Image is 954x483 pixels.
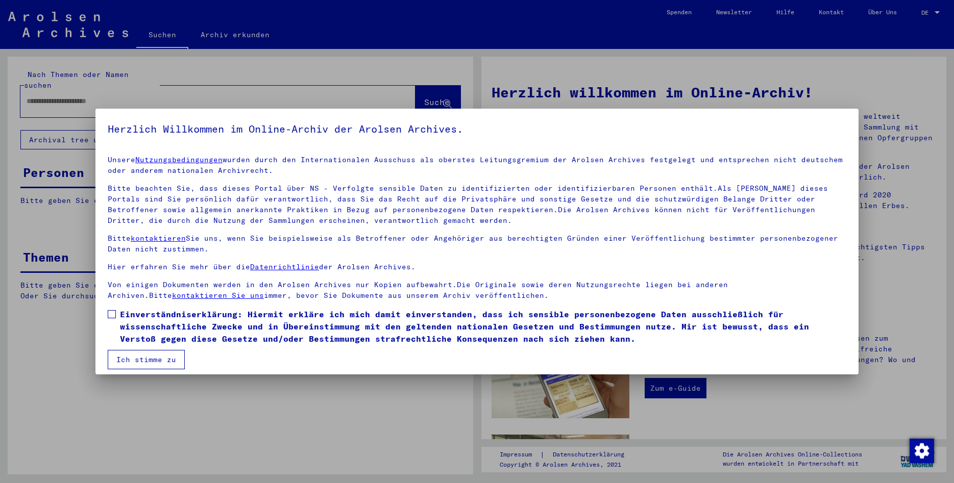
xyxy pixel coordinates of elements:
span: Einverständniserklärung: Hiermit erkläre ich mich damit einverstanden, dass ich sensible personen... [120,308,846,345]
p: Von einigen Dokumenten werden in den Arolsen Archives nur Kopien aufbewahrt.Die Originale sowie d... [108,279,846,301]
h5: Herzlich Willkommen im Online-Archiv der Arolsen Archives. [108,121,846,137]
a: Datenrichtlinie [250,262,319,271]
div: Zustimmung ändern [909,438,934,463]
p: Unsere wurden durch den Internationalen Ausschuss als oberstes Leitungsgremium der Arolsen Archiv... [108,155,846,176]
p: Bitte beachten Sie, dass dieses Portal über NS - Verfolgte sensible Daten zu identifizierten oder... [108,183,846,226]
p: Bitte Sie uns, wenn Sie beispielsweise als Betroffener oder Angehöriger aus berechtigten Gründen ... [108,233,846,255]
img: Zustimmung ändern [910,439,934,463]
p: Hier erfahren Sie mehr über die der Arolsen Archives. [108,262,846,272]
a: kontaktieren Sie uns [172,291,264,300]
a: Nutzungsbedingungen [135,155,223,164]
button: Ich stimme zu [108,350,185,369]
a: kontaktieren [131,234,186,243]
